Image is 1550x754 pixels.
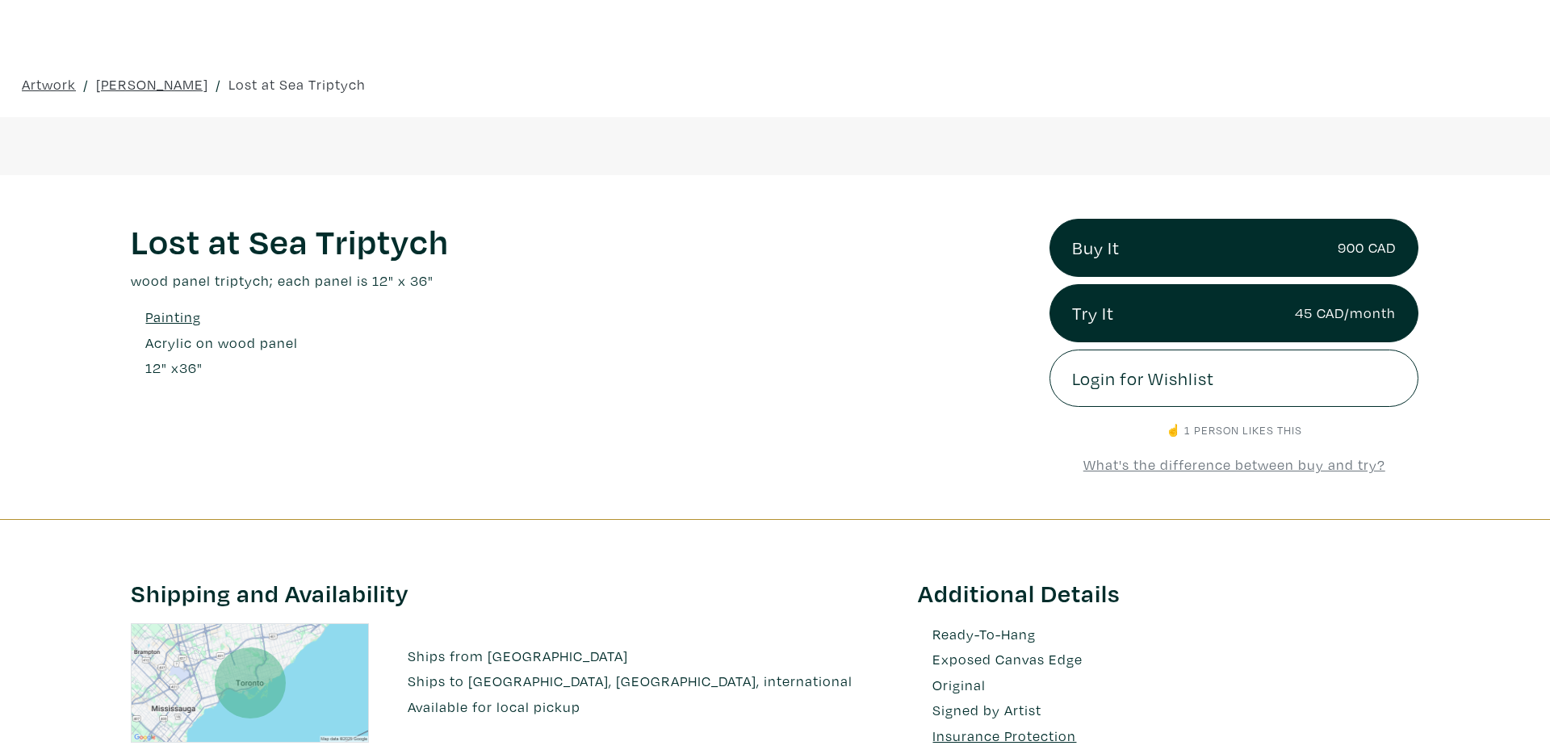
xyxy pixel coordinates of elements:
[131,578,894,609] h3: Shipping and Availability
[145,306,201,328] a: Painting
[918,699,1418,721] li: Signed by Artist
[918,674,1418,696] li: Original
[1049,219,1419,277] a: Buy It900 CAD
[1083,455,1385,474] a: What's the difference between buy and try?
[1049,284,1419,342] a: Try It45 CAD/month
[145,357,203,379] div: " x "
[83,73,89,95] span: /
[918,578,1418,609] h3: Additional Details
[918,648,1418,670] li: Exposed Canvas Edge
[22,73,76,95] a: Artwork
[145,332,298,354] a: Acrylic on wood panel
[918,727,1076,745] a: Insurance Protection
[918,623,1418,645] li: Ready-To-Hang
[131,623,369,743] img: staticmap
[228,73,366,95] a: Lost at Sea Triptych
[1049,350,1419,408] a: Login for Wishlist
[96,73,208,95] a: [PERSON_NAME]
[145,358,161,377] span: 12
[131,270,1025,291] p: wood panel triptych; each panel is 12" x 36"
[179,358,197,377] span: 36
[1338,237,1396,258] small: 900 CAD
[1049,421,1419,439] p: ☝️ 1 person likes this
[932,727,1076,745] u: Insurance Protection
[131,219,1025,262] h1: Lost at Sea Triptych
[1072,365,1214,392] span: Login for Wishlist
[393,696,894,718] li: Available for local pickup
[393,670,894,692] li: Ships to [GEOGRAPHIC_DATA], [GEOGRAPHIC_DATA], international
[1295,302,1396,324] small: 45 CAD/month
[216,73,221,95] span: /
[393,645,894,667] li: Ships from [GEOGRAPHIC_DATA]
[145,308,201,326] u: Painting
